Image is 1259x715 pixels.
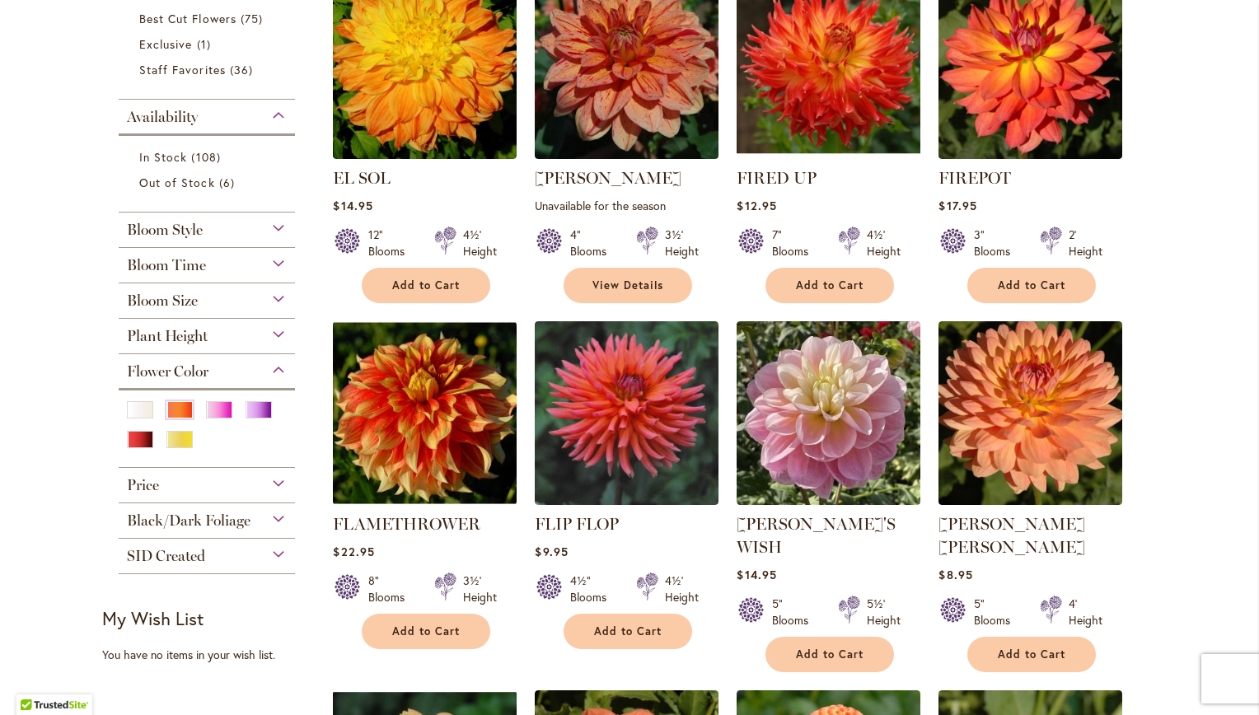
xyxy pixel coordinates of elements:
span: Add to Cart [594,624,662,638]
div: 8" Blooms [368,572,414,605]
div: 4½" Blooms [570,572,616,605]
a: Staff Favorites [139,61,278,78]
a: [PERSON_NAME]'S WISH [737,514,896,557]
span: Black/Dark Foliage [127,512,250,530]
a: FLAMETHROWER [333,493,517,508]
span: 108 [191,148,224,166]
div: 5" Blooms [974,596,1020,629]
button: Add to Cart [967,637,1096,672]
span: Flower Color [127,362,208,381]
a: Best Cut Flowers [139,10,278,27]
a: Out of Stock 6 [139,174,278,191]
div: 3" Blooms [974,227,1020,259]
span: $8.95 [938,567,972,582]
span: Exclusive [139,36,192,52]
img: GABRIELLE MARIE [938,321,1122,505]
span: Add to Cart [796,278,864,292]
iframe: Launch Accessibility Center [12,657,59,703]
span: $22.95 [333,544,374,559]
span: $14.95 [333,198,372,213]
img: FLIP FLOP [535,321,718,505]
span: $9.95 [535,544,568,559]
a: Exclusive [139,35,278,53]
span: Out of Stock [139,175,215,190]
a: GABRIELLE MARIE [938,493,1122,508]
span: View Details [592,278,663,292]
div: 4' Height [1069,596,1102,629]
span: $12.95 [737,198,776,213]
a: View Details [564,268,692,303]
div: 5½' Height [867,596,901,629]
span: 36 [230,61,257,78]
a: FIRED UP [737,147,920,162]
img: FLAMETHROWER [333,321,517,505]
span: Bloom Time [127,256,206,274]
div: 4" Blooms [570,227,616,259]
span: $14.95 [737,567,776,582]
a: FLIP FLOP [535,514,619,534]
a: FIRED UP [737,168,817,188]
a: In Stock 108 [139,148,278,166]
span: Add to Cart [796,647,864,661]
span: Staff Favorites [139,62,226,77]
span: Add to Cart [392,624,460,638]
div: 7" Blooms [772,227,818,259]
div: 2' Height [1069,227,1102,259]
button: Add to Cart [362,614,490,649]
button: Add to Cart [765,268,894,303]
span: Plant Height [127,327,208,345]
a: Elijah Mason [535,147,718,162]
div: 4½' Height [463,227,497,259]
div: You have no items in your wish list. [102,647,322,663]
span: SID Created [127,547,205,565]
div: 12" Blooms [368,227,414,259]
div: 5" Blooms [772,596,818,629]
span: Add to Cart [998,647,1065,661]
a: [PERSON_NAME] [535,168,681,188]
div: 3½' Height [463,572,497,605]
button: Add to Cart [765,637,894,672]
a: [PERSON_NAME] [PERSON_NAME] [938,514,1085,557]
p: Unavailable for the season [535,198,718,213]
div: 4½' Height [867,227,901,259]
span: Price [127,476,159,494]
button: Add to Cart [564,614,692,649]
div: 3½' Height [665,227,699,259]
span: Bloom Size [127,292,198,310]
span: In Stock [139,149,187,165]
span: Bloom Style [127,221,203,239]
a: FIREPOT [938,147,1122,162]
a: EL SOL [333,147,517,162]
span: 1 [197,35,215,53]
button: Add to Cart [967,268,1096,303]
div: 4½' Height [665,572,699,605]
span: Best Cut Flowers [139,11,236,26]
a: FLAMETHROWER [333,514,480,534]
span: 75 [241,10,267,27]
a: Gabbie's Wish [737,493,920,508]
span: 6 [219,174,239,191]
a: FLIP FLOP [535,493,718,508]
span: Add to Cart [998,278,1065,292]
button: Add to Cart [362,268,490,303]
span: $17.95 [938,198,976,213]
a: FIREPOT [938,168,1011,188]
a: EL SOL [333,168,391,188]
strong: My Wish List [102,606,204,630]
span: Availability [127,108,198,126]
span: Add to Cart [392,278,460,292]
img: Gabbie's Wish [737,321,920,505]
